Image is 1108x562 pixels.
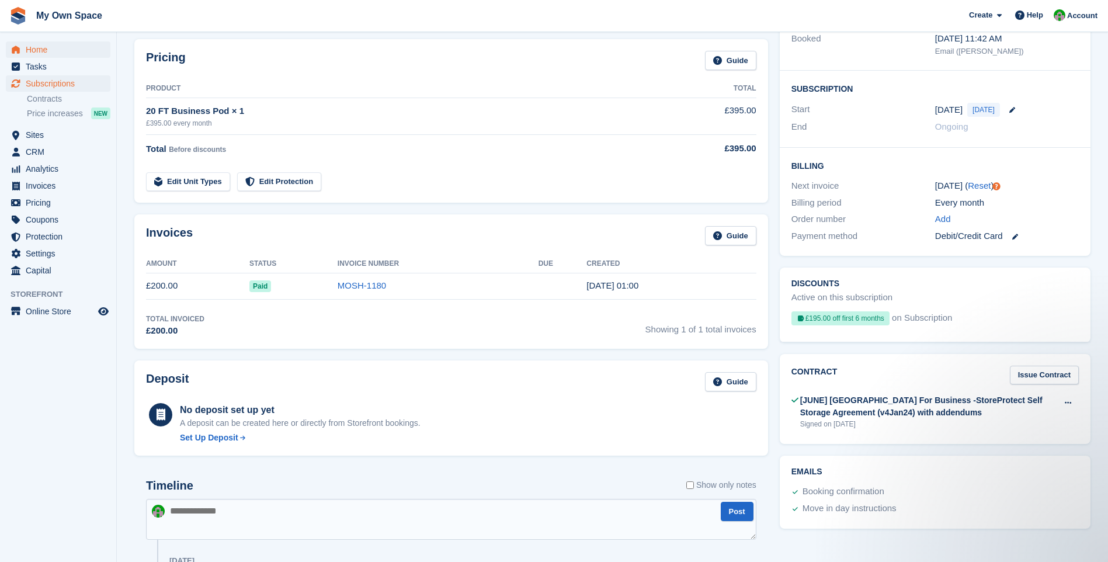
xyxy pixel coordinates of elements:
[27,107,110,120] a: Price increases NEW
[791,366,838,385] h2: Contract
[791,103,935,117] div: Start
[249,280,271,292] span: Paid
[803,502,897,516] div: Move in day instructions
[539,255,587,273] th: Due
[6,178,110,194] a: menu
[892,311,952,330] span: on Subscription
[6,161,110,177] a: menu
[935,122,968,131] span: Ongoing
[146,372,189,391] h2: Deposit
[6,144,110,160] a: menu
[1067,10,1097,22] span: Account
[645,314,756,338] span: Showing 1 of 1 total invoices
[6,211,110,228] a: menu
[935,179,1079,193] div: [DATE] ( )
[146,51,186,70] h2: Pricing
[26,58,96,75] span: Tasks
[686,479,756,491] label: Show only notes
[935,213,951,226] a: Add
[935,32,1079,46] div: [DATE] 11:42 AM
[1027,9,1043,21] span: Help
[803,485,884,499] div: Booking confirmation
[146,118,663,129] div: £395.00 every month
[791,82,1079,94] h2: Subscription
[935,230,1079,243] div: Debit/Credit Card
[6,75,110,92] a: menu
[6,245,110,262] a: menu
[791,32,935,57] div: Booked
[791,179,935,193] div: Next invoice
[249,255,338,273] th: Status
[663,142,756,155] div: £395.00
[180,403,421,417] div: No deposit set up yet
[152,505,165,518] img: Paula Harris
[26,228,96,245] span: Protection
[26,245,96,262] span: Settings
[180,432,421,444] a: Set Up Deposit
[338,255,539,273] th: Invoice Number
[705,226,756,245] a: Guide
[586,255,756,273] th: Created
[146,79,663,98] th: Product
[6,228,110,245] a: menu
[26,75,96,92] span: Subscriptions
[6,303,110,320] a: menu
[968,181,991,190] a: Reset
[146,314,204,324] div: Total Invoiced
[791,230,935,243] div: Payment method
[791,196,935,210] div: Billing period
[26,178,96,194] span: Invoices
[180,417,421,429] p: A deposit can be created here or directly from Storefront bookings.
[791,120,935,134] div: End
[6,195,110,211] a: menu
[146,324,204,338] div: £200.00
[686,479,694,491] input: Show only notes
[26,161,96,177] span: Analytics
[91,107,110,119] div: NEW
[791,279,1079,289] h2: Discounts
[26,262,96,279] span: Capital
[1010,366,1079,385] a: Issue Contract
[9,7,27,25] img: stora-icon-8386f47178a22dfd0bd8f6a31ec36ba5ce8667c1dd55bd0f319d3a0aa187defe.svg
[935,103,963,117] time: 2025-09-26 00:00:00 UTC
[791,467,1079,477] h2: Emails
[721,502,753,521] button: Post
[32,6,107,25] a: My Own Space
[146,479,193,492] h2: Timeline
[935,46,1079,57] div: Email ([PERSON_NAME])
[586,280,638,290] time: 2025-09-26 00:00:52 UTC
[96,304,110,318] a: Preview store
[791,311,890,325] div: £195.00 off first 6 months
[6,262,110,279] a: menu
[663,98,756,134] td: £395.00
[180,432,238,444] div: Set Up Deposit
[6,58,110,75] a: menu
[26,303,96,320] span: Online Store
[338,280,386,290] a: MOSH-1180
[791,291,892,304] div: Active on this subscription
[705,51,756,70] a: Guide
[237,172,321,192] a: Edit Protection
[800,394,1057,419] div: [JUNE] [GEOGRAPHIC_DATA] For Business -StoreProtect Self Storage Agreement (v4Jan24) with addendums
[6,41,110,58] a: menu
[967,103,1000,117] span: [DATE]
[969,9,992,21] span: Create
[935,196,1079,210] div: Every month
[146,255,249,273] th: Amount
[991,181,1002,192] div: Tooltip anchor
[146,273,249,299] td: £200.00
[6,127,110,143] a: menu
[800,419,1057,429] div: Signed on [DATE]
[27,93,110,105] a: Contracts
[705,372,756,391] a: Guide
[26,144,96,160] span: CRM
[791,213,935,226] div: Order number
[27,108,83,119] span: Price increases
[169,145,226,154] span: Before discounts
[26,195,96,211] span: Pricing
[146,226,193,245] h2: Invoices
[1054,9,1065,21] img: Paula Harris
[146,144,166,154] span: Total
[11,289,116,300] span: Storefront
[26,211,96,228] span: Coupons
